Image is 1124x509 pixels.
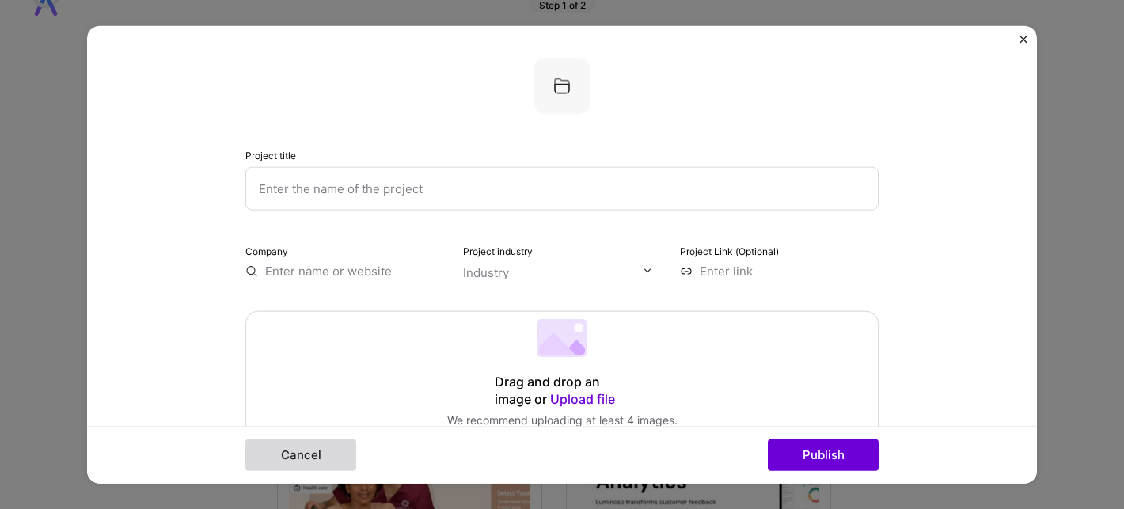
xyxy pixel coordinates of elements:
button: Close [1020,35,1027,51]
div: We recommend uploading at least 4 images. [418,412,706,428]
div: Drag and drop an image or [495,373,629,408]
label: Company [245,245,288,256]
button: Publish [768,439,879,471]
label: Project title [245,149,296,161]
input: Enter the name of the project [245,166,879,210]
label: Project Link (Optional) [680,245,779,256]
img: drop icon [643,266,652,275]
label: Project industry [463,245,533,256]
div: Drag and drop an image or Upload fileWe recommend uploading at least 4 images.1600x1200px or high... [245,310,879,453]
button: Cancel [245,439,356,471]
span: Upload file [550,390,615,406]
input: Enter name or website [245,262,444,279]
img: Company logo [534,57,590,114]
input: Enter link [680,262,879,279]
div: Industry [463,264,509,280]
